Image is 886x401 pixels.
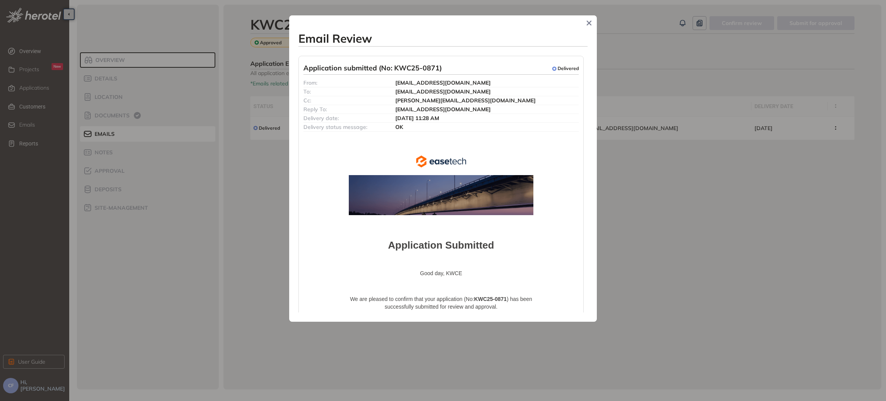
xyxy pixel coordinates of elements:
[395,115,439,122] span: [DATE] 11:28 AM
[298,32,588,45] h3: Email Review
[583,17,595,29] button: Close
[395,79,491,86] span: [EMAIL_ADDRESS][DOMAIN_NAME]
[395,97,536,104] span: [PERSON_NAME][EMAIL_ADDRESS][DOMAIN_NAME]
[303,97,311,104] span: Cc:
[303,124,367,130] span: Delivery status message:
[303,115,339,122] span: Delivery date:
[303,64,442,74] span: Application submitted (No: KWC25-0871)
[303,88,311,95] span: To:
[303,79,317,86] span: From:
[474,296,507,302] strong: KWC25-0871
[349,270,533,277] p: Good day, KWCE
[349,296,533,311] p: We are pleased to confirm that your application (No: ) has been successfully submitted for review...
[395,124,403,130] span: OK
[303,106,327,113] span: Reply To:
[395,88,491,95] span: [EMAIL_ADDRESS][DOMAIN_NAME]
[558,66,579,71] span: Delivered
[388,239,494,251] strong: Application Submitted
[395,106,491,113] span: [EMAIL_ADDRESS][DOMAIN_NAME]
